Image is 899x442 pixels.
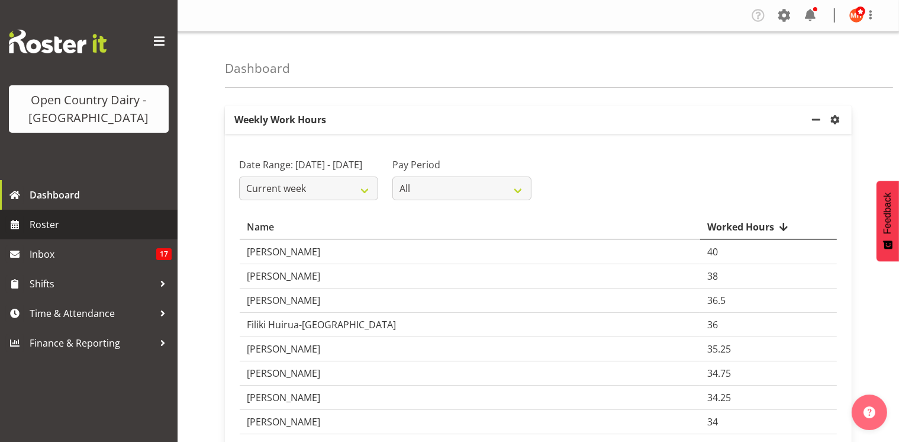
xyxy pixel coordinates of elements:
[240,337,700,361] td: [PERSON_NAME]
[239,158,378,172] label: Date Range: [DATE] - [DATE]
[707,270,718,283] span: 38
[30,245,156,263] span: Inbox
[882,193,893,234] span: Feedback
[240,313,700,337] td: Filiki Huirua-[GEOGRAPHIC_DATA]
[240,240,700,264] td: [PERSON_NAME]
[707,220,774,234] span: Worked Hours
[30,305,154,322] span: Time & Attendance
[809,105,828,134] a: minimize
[240,361,700,386] td: [PERSON_NAME]
[156,248,172,260] span: 17
[30,216,172,233] span: Roster
[877,181,899,261] button: Feedback - Show survey
[240,264,700,289] td: [PERSON_NAME]
[225,105,809,134] p: Weekly Work Hours
[21,91,157,127] div: Open Country Dairy - [GEOGRAPHIC_DATA]
[707,367,731,380] span: 34.75
[240,289,700,313] td: [PERSON_NAME]
[247,220,274,234] span: Name
[240,410,700,434] td: [PERSON_NAME]
[30,334,154,352] span: Finance & Reporting
[707,391,731,404] span: 34.25
[30,275,154,293] span: Shifts
[707,245,718,258] span: 40
[225,62,290,75] h4: Dashboard
[863,406,875,418] img: help-xxl-2.png
[392,158,531,172] label: Pay Period
[707,415,718,428] span: 34
[707,342,731,355] span: 35.25
[240,386,700,410] td: [PERSON_NAME]
[30,186,172,204] span: Dashboard
[849,8,863,23] img: milkreception-horotiu8286.jpg
[707,318,718,331] span: 36
[828,113,847,127] a: settings
[707,294,726,307] span: 36.5
[9,30,107,53] img: Rosterit website logo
